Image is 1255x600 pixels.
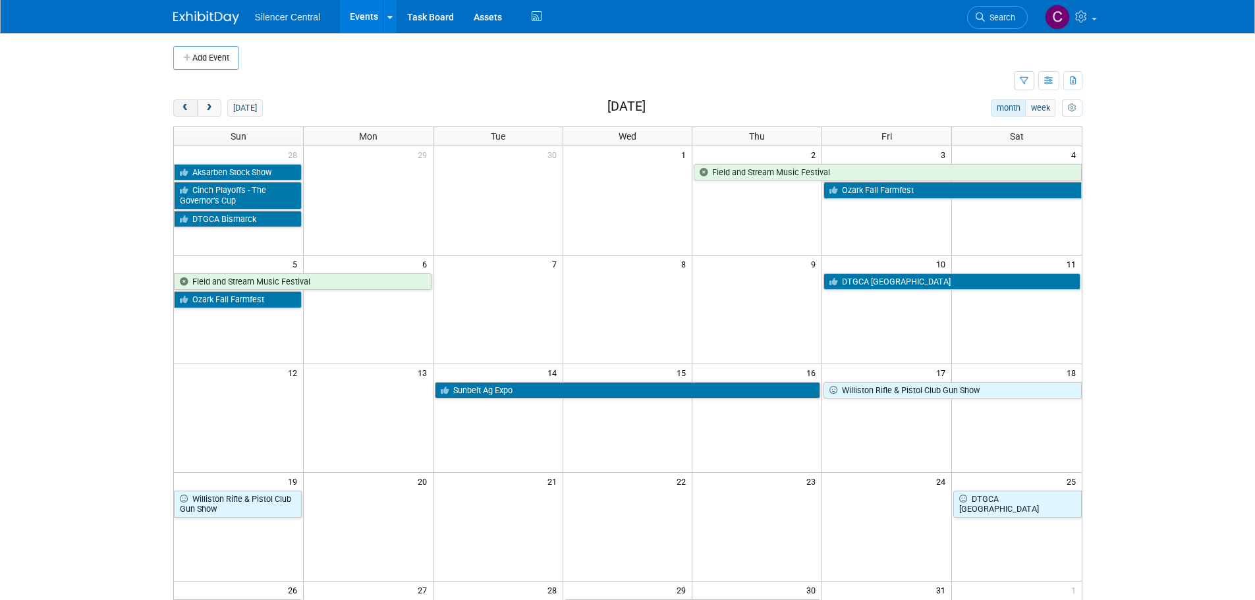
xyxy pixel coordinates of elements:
a: DTGCA [GEOGRAPHIC_DATA] [823,273,1080,290]
span: 30 [546,146,563,163]
span: Search [985,13,1015,22]
a: DTGCA Bismarck [174,211,302,228]
span: 1 [1070,582,1082,598]
a: Search [967,6,1028,29]
a: Aksarben Stock Show [174,164,302,181]
a: Ozark Fall Farmfest [823,182,1081,199]
span: 20 [416,473,433,489]
a: Cinch Playoffs - The Governor’s Cup [174,182,302,209]
button: myCustomButton [1062,99,1082,117]
span: Mon [359,131,377,142]
span: 28 [287,146,303,163]
span: 5 [291,256,303,272]
button: Add Event [173,46,239,70]
span: 10 [935,256,951,272]
button: month [991,99,1026,117]
span: 23 [805,473,822,489]
a: Field and Stream Music Festival [174,273,432,290]
i: Personalize Calendar [1068,104,1076,113]
span: 18 [1065,364,1082,381]
span: 6 [421,256,433,272]
span: 16 [805,364,822,381]
h2: [DATE] [607,99,646,114]
span: Sun [231,131,246,142]
img: Cade Cox [1045,5,1070,30]
span: 27 [416,582,433,598]
span: Sat [1010,131,1024,142]
span: 19 [287,473,303,489]
span: 30 [805,582,822,598]
span: 11 [1065,256,1082,272]
span: 17 [935,364,951,381]
span: 3 [939,146,951,163]
span: 26 [287,582,303,598]
span: 22 [675,473,692,489]
button: next [197,99,221,117]
span: 25 [1065,473,1082,489]
span: 7 [551,256,563,272]
span: 29 [416,146,433,163]
span: Tue [491,131,505,142]
a: DTGCA [GEOGRAPHIC_DATA] [953,491,1081,518]
button: prev [173,99,198,117]
span: 29 [675,582,692,598]
span: Wed [619,131,636,142]
button: week [1025,99,1055,117]
span: 12 [287,364,303,381]
span: 13 [416,364,433,381]
a: Williston Rifle & Pistol Club Gun Show [823,382,1081,399]
a: Williston Rifle & Pistol Club Gun Show [174,491,302,518]
span: 28 [546,582,563,598]
span: Fri [881,131,892,142]
a: Sunbelt Ag Expo [435,382,821,399]
span: 1 [680,146,692,163]
span: 9 [810,256,822,272]
span: 14 [546,364,563,381]
a: Ozark Fall Farmfest [174,291,302,308]
span: 4 [1070,146,1082,163]
span: 31 [935,582,951,598]
span: 2 [810,146,822,163]
span: Silencer Central [255,12,321,22]
span: Thu [749,131,765,142]
span: 8 [680,256,692,272]
span: 21 [546,473,563,489]
a: Field and Stream Music Festival [694,164,1081,181]
span: 24 [935,473,951,489]
img: ExhibitDay [173,11,239,24]
span: 15 [675,364,692,381]
button: [DATE] [227,99,262,117]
